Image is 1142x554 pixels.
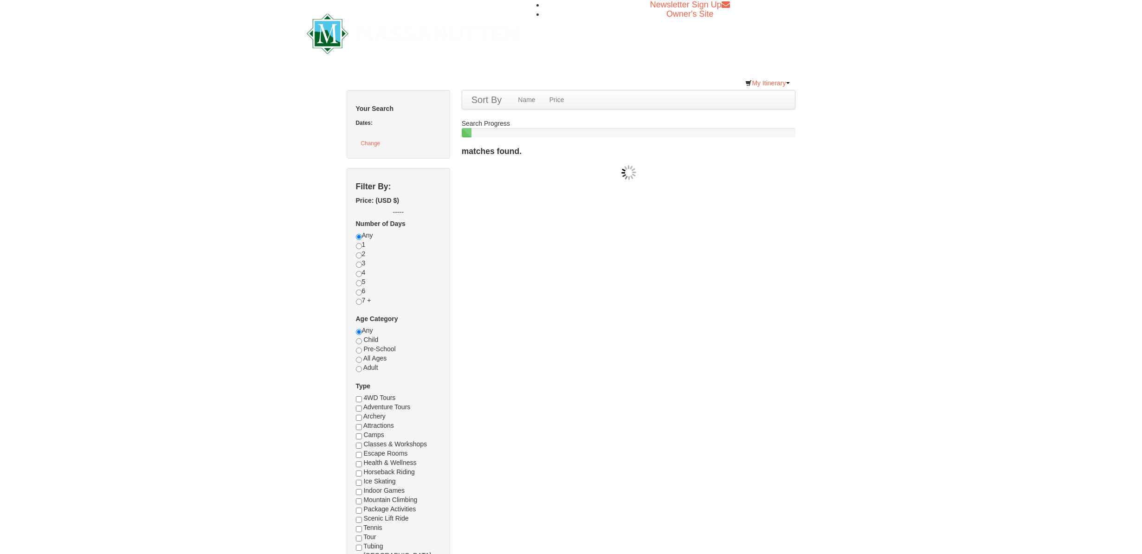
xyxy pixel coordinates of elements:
[666,9,713,19] a: Owner's Site
[462,90,511,109] a: Sort By
[307,21,519,43] a: Massanutten Resort
[393,208,397,216] span: --
[356,326,441,381] div: Any
[356,120,373,126] strong: Dates:
[363,394,395,401] span: 4WD Tours
[363,468,415,476] span: Horseback Riding
[356,197,399,204] strong: Price: (USD $)
[462,119,796,137] div: Search Progress
[356,220,406,227] strong: Number of Days
[363,542,383,550] span: Tubing
[356,207,441,217] label: -
[363,505,416,513] span: Package Activities
[400,208,404,216] span: --
[363,336,378,343] span: Child
[363,459,416,466] span: Health & Wellness
[356,382,371,390] strong: Type
[542,90,571,109] a: Price
[356,231,441,314] div: Any 1 2 3 4 5 6 7 +
[363,345,395,353] span: Pre-School
[363,412,386,420] span: Archery
[356,315,398,322] strong: Age Category
[363,487,405,494] span: Indoor Games
[363,440,427,448] span: Classes & Workshops
[363,477,395,485] span: Ice Skating
[363,524,382,531] span: Tennis
[363,515,408,522] span: Scenic Lift Ride
[621,165,636,180] img: wait gif
[363,496,417,503] span: Mountain Climbing
[363,450,407,457] span: Escape Rooms
[363,364,378,371] span: Adult
[356,182,441,191] h4: Filter By:
[356,104,441,113] h5: Your Search
[511,90,542,109] a: Name
[363,422,394,429] span: Attractions
[363,533,376,541] span: Tour
[363,403,411,411] span: Adventure Tours
[307,13,519,54] img: Massanutten Resort Logo
[739,76,795,90] a: My Itinerary
[462,147,796,156] h4: matches found.
[363,431,384,438] span: Camps
[363,354,387,362] span: All Ages
[356,137,386,149] button: Change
